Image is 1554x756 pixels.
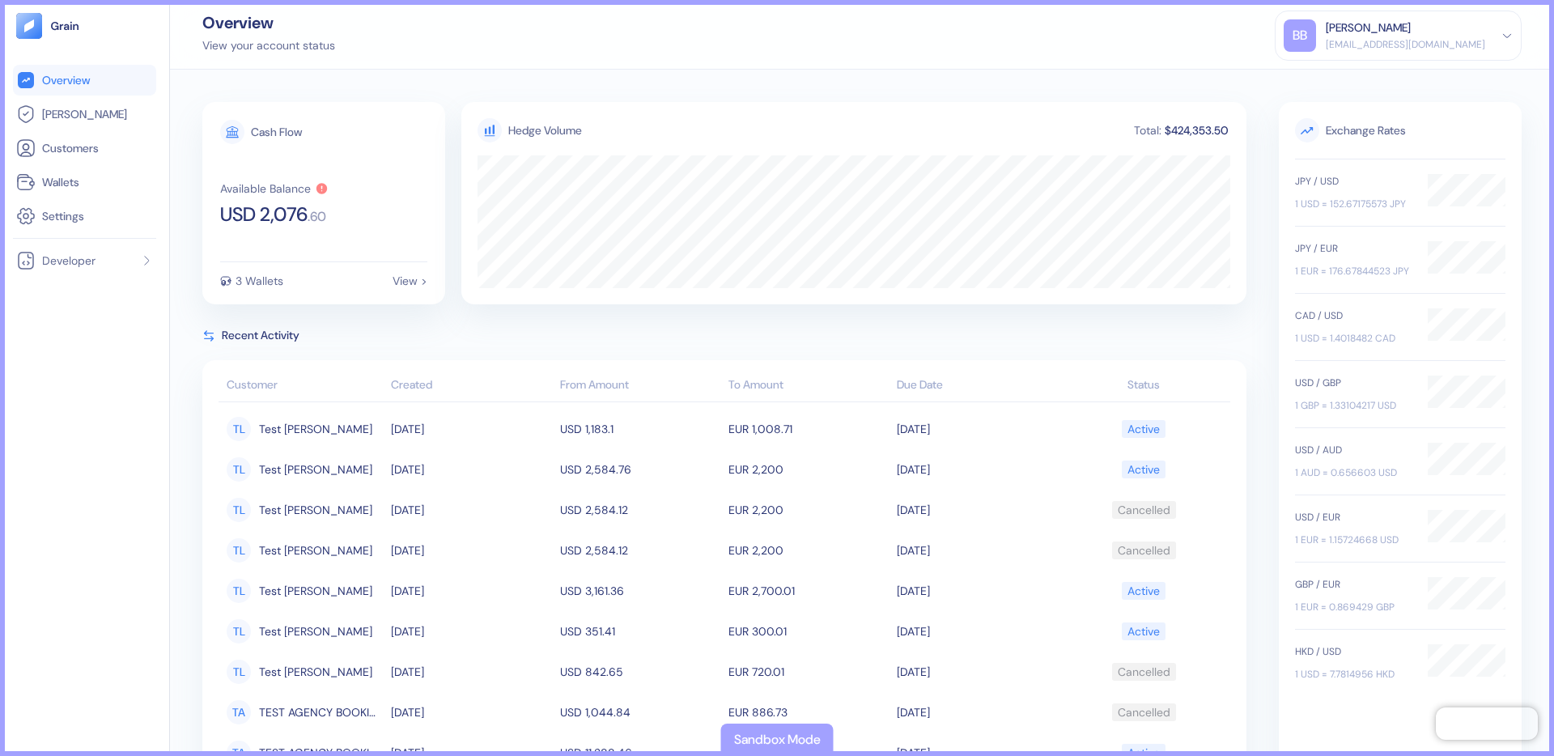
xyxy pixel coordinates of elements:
div: View your account status [202,37,335,54]
a: Overview [16,70,153,90]
th: From Amount [556,370,724,402]
a: [PERSON_NAME] [16,104,153,124]
div: USD / EUR [1295,510,1412,525]
td: [DATE] [893,692,1061,733]
td: USD 842.65 [556,652,724,692]
span: USD 2,076 [220,205,308,224]
div: Overview [202,15,335,31]
div: TA [227,700,251,724]
td: USD 1,044.84 [556,692,724,733]
td: [DATE] [387,652,555,692]
div: [EMAIL_ADDRESS][DOMAIN_NAME] [1326,37,1485,52]
td: USD 2,584.12 [556,530,724,571]
div: Hedge Volume [508,122,582,139]
div: USD / AUD [1295,443,1412,457]
button: Available Balance [220,182,329,195]
div: Cancelled [1118,658,1170,686]
div: JPY / EUR [1295,241,1412,256]
span: TEST AGENCY BOOKING [259,699,384,726]
td: [DATE] [387,490,555,530]
td: [DATE] [387,449,555,490]
div: TL [227,579,251,603]
td: EUR 2,700.01 [724,571,893,611]
div: 1 EUR = 176.67844523 JPY [1295,264,1412,278]
td: USD 1,183.1 [556,409,724,449]
div: $424,353.50 [1163,125,1230,136]
span: Test Leo Abreu [259,496,372,524]
div: TL [227,538,251,563]
div: Sandbox Mode [734,730,821,750]
td: EUR 1,008.71 [724,409,893,449]
span: . 60 [308,210,326,223]
a: Settings [16,206,153,226]
div: TL [227,457,251,482]
td: [DATE] [893,530,1061,571]
th: To Amount [724,370,893,402]
div: Cancelled [1118,537,1170,564]
td: [DATE] [893,652,1061,692]
td: EUR 2,200 [724,490,893,530]
td: [DATE] [387,409,555,449]
div: TL [227,619,251,643]
span: Test Leo Abreu [259,618,372,645]
div: 1 GBP = 1.33104217 USD [1295,398,1412,413]
div: Active [1127,456,1160,483]
div: 1 USD = 152.67175573 JPY [1295,197,1412,211]
span: Settings [42,208,84,224]
th: Customer [219,370,387,402]
div: Cash Flow [251,126,302,138]
div: 1 USD = 7.7814956 HKD [1295,667,1412,682]
div: 1 EUR = 0.869429 GBP [1295,600,1412,614]
td: [DATE] [387,571,555,611]
div: Cancelled [1118,496,1170,524]
td: [DATE] [387,530,555,571]
td: [DATE] [893,409,1061,449]
div: Status [1066,376,1222,393]
td: USD 351.41 [556,611,724,652]
div: JPY / USD [1295,174,1412,189]
div: Active [1127,415,1160,443]
span: Customers [42,140,99,156]
div: Total: [1132,125,1163,136]
td: EUR 2,200 [724,449,893,490]
td: [DATE] [387,611,555,652]
div: 3 Wallets [236,275,283,287]
div: Active [1127,577,1160,605]
div: BB [1284,19,1316,52]
iframe: Chatra live chat [1436,707,1538,740]
span: Developer [42,253,96,269]
span: Test Leo Abreu [259,456,372,483]
div: Cancelled [1118,699,1170,726]
a: Customers [16,138,153,158]
div: 1 AUD = 0.656603 USD [1295,465,1412,480]
span: Recent Activity [222,327,299,344]
td: [DATE] [893,571,1061,611]
a: Wallets [16,172,153,192]
td: EUR 300.01 [724,611,893,652]
th: Created [387,370,555,402]
div: USD / GBP [1295,376,1412,390]
th: Due Date [893,370,1061,402]
td: [DATE] [893,490,1061,530]
span: Exchange Rates [1295,118,1505,142]
div: View > [393,275,427,287]
img: logo [50,20,80,32]
span: Test Leo Abreu [259,537,372,564]
td: [DATE] [387,692,555,733]
span: Test Leo Abreu [259,415,372,443]
div: [PERSON_NAME] [1326,19,1411,36]
td: USD 3,161.36 [556,571,724,611]
span: Wallets [42,174,79,190]
div: CAD / USD [1295,308,1412,323]
td: USD 2,584.12 [556,490,724,530]
td: EUR 2,200 [724,530,893,571]
div: TL [227,417,251,441]
div: TL [227,660,251,684]
div: 1 USD = 1.4018482 CAD [1295,331,1412,346]
td: USD 2,584.76 [556,449,724,490]
div: HKD / USD [1295,644,1412,659]
div: Active [1127,618,1160,645]
span: Test Leo Abreu [259,658,372,686]
span: [PERSON_NAME] [42,106,127,122]
span: Test Leo Abreu [259,577,372,605]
